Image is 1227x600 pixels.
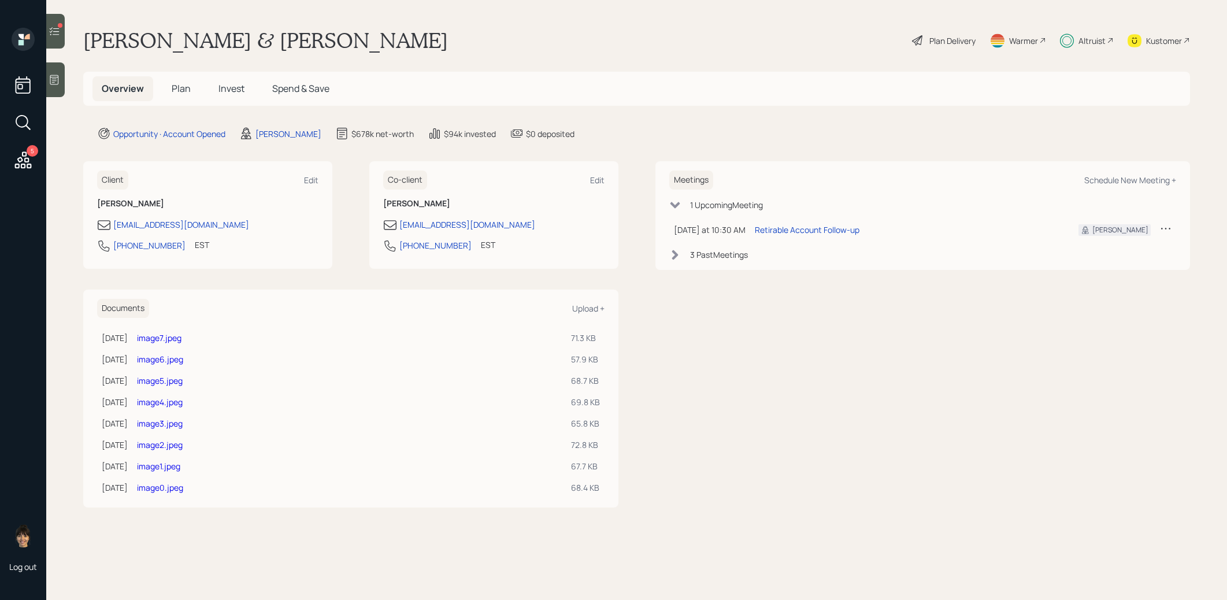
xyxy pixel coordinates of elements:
a: image1.jpeg [137,461,180,472]
a: image2.jpeg [137,439,183,450]
h6: [PERSON_NAME] [383,199,605,209]
h1: [PERSON_NAME] & [PERSON_NAME] [83,28,448,53]
div: Log out [9,561,37,572]
div: [DATE] [102,396,128,408]
div: Kustomer [1146,35,1182,47]
a: image5.jpeg [137,375,183,386]
span: Spend & Save [272,82,329,95]
div: Retirable Account Follow-up [755,224,859,236]
span: Plan [172,82,191,95]
span: Invest [218,82,244,95]
div: Edit [590,175,605,186]
div: Edit [304,175,318,186]
div: [PERSON_NAME] [255,128,321,140]
h6: Documents [97,299,149,318]
div: [EMAIL_ADDRESS][DOMAIN_NAME] [399,218,535,231]
div: Schedule New Meeting + [1084,175,1176,186]
div: 1 Upcoming Meeting [690,199,763,211]
img: treva-nostdahl-headshot.png [12,524,35,547]
div: [DATE] [102,439,128,451]
div: [PHONE_NUMBER] [113,239,186,251]
a: image4.jpeg [137,397,183,408]
div: Plan Delivery [929,35,976,47]
div: $94k invested [444,128,496,140]
div: $678k net-worth [351,128,414,140]
div: Warmer [1009,35,1038,47]
div: [DATE] [102,460,128,472]
div: EST [481,239,495,251]
div: 69.8 KB [571,396,600,408]
div: 68.7 KB [571,375,600,387]
a: image3.jpeg [137,418,183,429]
h6: Client [97,171,128,190]
div: [DATE] [102,417,128,429]
div: [PERSON_NAME] [1092,225,1148,235]
a: image7.jpeg [137,332,181,343]
h6: Meetings [669,171,713,190]
a: image0.jpeg [137,482,183,493]
div: 68.4 KB [571,482,600,494]
div: [DATE] at 10:30 AM [674,224,746,236]
div: 65.8 KB [571,417,600,429]
div: [PHONE_NUMBER] [399,239,472,251]
div: Opportunity · Account Opened [113,128,225,140]
div: EST [195,239,209,251]
div: Upload + [572,303,605,314]
div: 67.7 KB [571,460,600,472]
div: 72.8 KB [571,439,600,451]
div: [DATE] [102,353,128,365]
div: 57.9 KB [571,353,600,365]
h6: Co-client [383,171,427,190]
div: $0 deposited [526,128,574,140]
div: [DATE] [102,332,128,344]
div: [EMAIL_ADDRESS][DOMAIN_NAME] [113,218,249,231]
div: 71.3 KB [571,332,600,344]
div: [DATE] [102,482,128,494]
span: Overview [102,82,144,95]
h6: [PERSON_NAME] [97,199,318,209]
div: [DATE] [102,375,128,387]
div: Altruist [1078,35,1106,47]
a: image6.jpeg [137,354,183,365]
div: 5 [27,145,38,157]
div: 3 Past Meeting s [690,249,748,261]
